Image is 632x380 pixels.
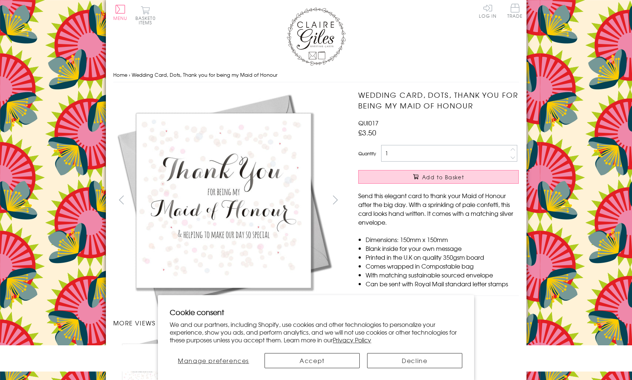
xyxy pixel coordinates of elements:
p: We and our partners, including Shopify, use cookies and other technologies to personalize your ex... [170,321,462,343]
label: Quantity [358,150,376,157]
button: Add to Basket [358,170,519,184]
span: 0 items [139,15,156,26]
button: Decline [367,353,462,368]
img: Claire Giles Greetings Cards [287,7,346,66]
span: Add to Basket [422,173,464,181]
span: Manage preferences [178,356,249,365]
img: Wedding Card, Dots, Thank you for being my Maid of Honour [113,90,335,311]
button: Basket0 items [135,6,156,25]
button: Manage preferences [170,353,257,368]
span: › [129,71,130,78]
li: With matching sustainable sourced envelope [366,270,519,279]
span: Menu [113,15,128,21]
li: Dimensions: 150mm x 150mm [366,235,519,244]
li: Blank inside for your own message [366,244,519,253]
li: Can be sent with Royal Mail standard letter stamps [366,279,519,288]
span: £3.50 [358,127,376,138]
a: Privacy Policy [333,335,371,344]
span: QUI017 [358,118,379,127]
a: Log In [479,4,497,18]
li: Printed in the U.K on quality 350gsm board [366,253,519,262]
a: Trade [507,4,523,20]
p: Send this elegant card to thank your Maid of Honour after the big day. With a sprinkling of pale ... [358,191,519,227]
a: Home [113,71,127,78]
span: Wedding Card, Dots, Thank you for being my Maid of Honour [132,71,277,78]
button: Menu [113,5,128,20]
button: prev [113,191,130,208]
h3: More views [113,318,344,327]
h1: Wedding Card, Dots, Thank you for being my Maid of Honour [358,90,519,111]
li: Comes wrapped in Compostable bag [366,262,519,270]
span: Trade [507,4,523,18]
nav: breadcrumbs [113,68,519,83]
h2: Cookie consent [170,307,462,317]
button: next [327,191,343,208]
button: Accept [265,353,360,368]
